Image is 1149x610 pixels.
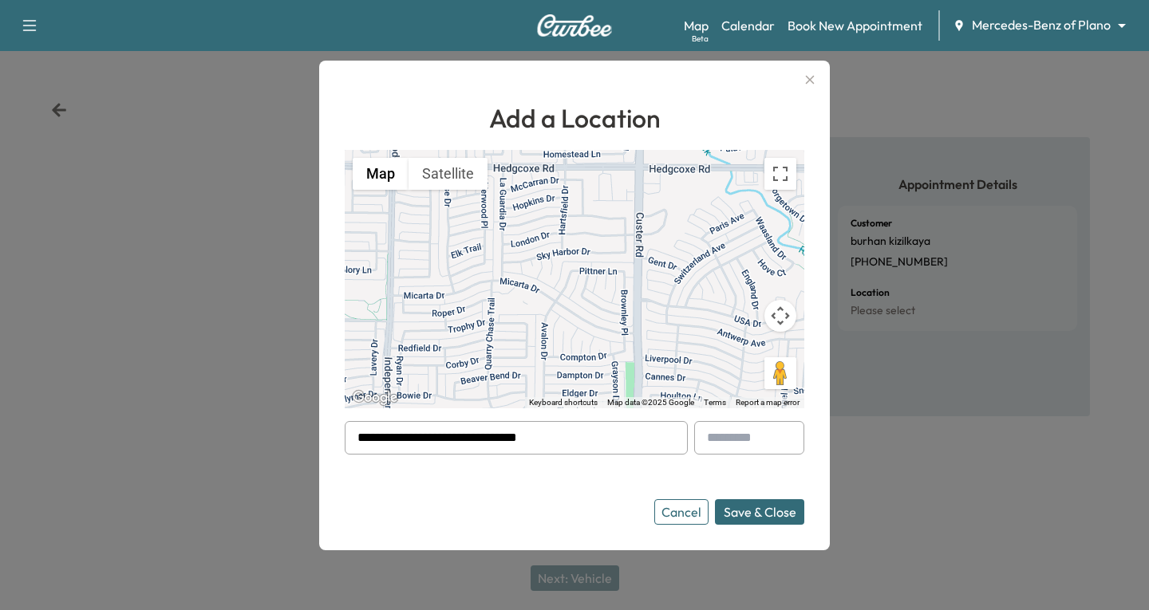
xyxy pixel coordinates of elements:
[353,158,409,190] button: Show street map
[536,14,613,37] img: Curbee Logo
[764,357,796,389] button: Drag Pegman onto the map to open Street View
[692,33,709,45] div: Beta
[607,398,694,407] span: Map data ©2025 Google
[529,397,598,408] button: Keyboard shortcuts
[349,388,401,408] img: Google
[654,499,709,525] button: Cancel
[684,16,709,35] a: MapBeta
[788,16,922,35] a: Book New Appointment
[736,398,800,407] a: Report a map error
[349,388,401,408] a: Open this area in Google Maps (opens a new window)
[764,158,796,190] button: Toggle fullscreen view
[972,16,1111,34] span: Mercedes-Benz of Plano
[715,499,804,525] button: Save & Close
[409,158,488,190] button: Show satellite imagery
[721,16,775,35] a: Calendar
[704,398,726,407] a: Terms (opens in new tab)
[345,99,804,137] h1: Add a Location
[764,300,796,332] button: Map camera controls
